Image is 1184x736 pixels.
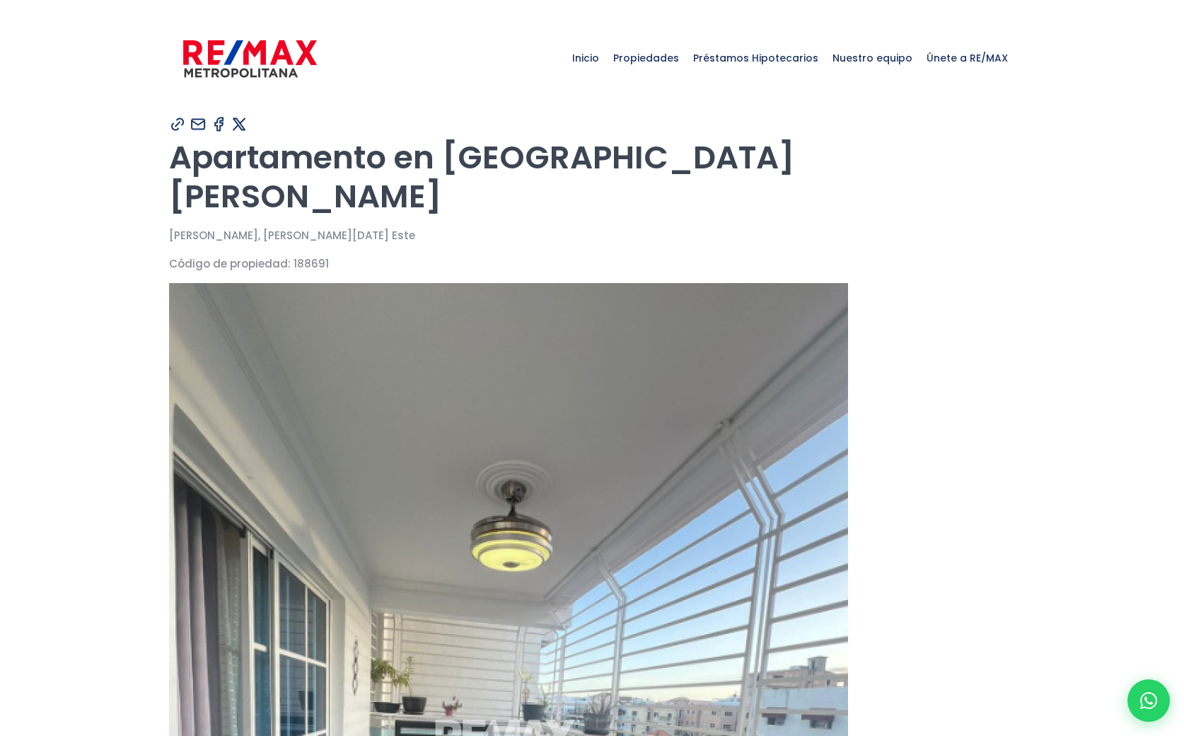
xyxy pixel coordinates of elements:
img: Compartir [190,115,207,133]
img: Compartir [231,115,248,133]
a: Únete a RE/MAX [919,23,1015,93]
span: Préstamos Hipotecarios [686,37,825,79]
img: Compartir [169,115,187,133]
span: Nuestro equipo [825,37,919,79]
a: Préstamos Hipotecarios [686,23,825,93]
img: remax-metropolitana-logo [183,38,317,80]
a: Nuestro equipo [825,23,919,93]
a: Propiedades [606,23,686,93]
span: Código de propiedad: [169,256,291,271]
span: Propiedades [606,37,686,79]
span: 188691 [294,256,329,271]
span: Únete a RE/MAX [919,37,1015,79]
a: RE/MAX Metropolitana [183,23,317,93]
a: Inicio [565,23,606,93]
img: Compartir [210,115,228,133]
p: [PERSON_NAME], [PERSON_NAME][DATE] Este [169,226,1015,244]
span: Inicio [565,37,606,79]
h1: Apartamento en [GEOGRAPHIC_DATA][PERSON_NAME] [169,138,1015,216]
